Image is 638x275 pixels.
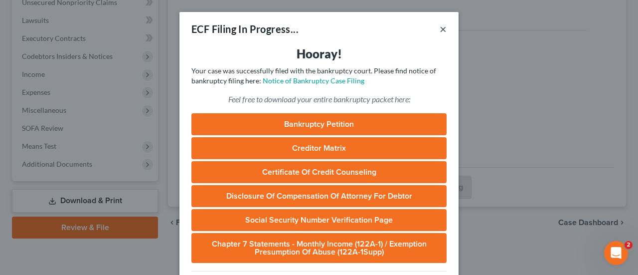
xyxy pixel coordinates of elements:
[191,209,447,231] a: Social Security Number Verification Page
[625,241,633,249] span: 2
[191,46,447,62] h3: Hooray!
[263,76,364,85] a: Notice of Bankruptcy Case Filing
[604,241,628,265] iframe: Intercom live chat
[191,94,447,105] p: Feel free to download your entire bankruptcy packet here:
[191,66,436,85] span: Your case was successfully filed with the bankruptcy court. Please find notice of bankruptcy fili...
[191,22,299,36] div: ECF Filing In Progress...
[191,113,447,135] a: Bankruptcy Petition
[191,233,447,263] a: Chapter 7 Statements - Monthly Income (122A-1) / Exemption Presumption of Abuse (122A-1Supp)
[440,23,447,35] button: ×
[191,161,447,183] a: Certificate of Credit Counseling
[191,137,447,159] a: Creditor Matrix
[191,185,447,207] a: Disclosure of Compensation of Attorney for Debtor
